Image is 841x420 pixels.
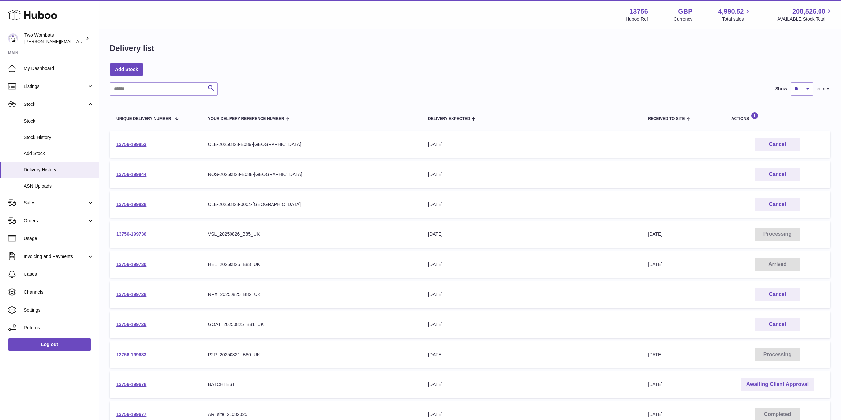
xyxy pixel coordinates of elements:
a: 13756-199728 [116,292,146,297]
div: P2R_20250821_B80_UK [208,352,415,358]
a: 13756-199726 [116,322,146,327]
a: 13756-199828 [116,202,146,207]
div: NOS-20250828-B088-[GEOGRAPHIC_DATA] [208,171,415,178]
span: Usage [24,235,94,242]
div: GOAT_20250825_B81_UK [208,321,415,328]
div: Currency [674,16,693,22]
span: [DATE] [648,231,662,237]
div: Huboo Ref [626,16,648,22]
a: 13756-199736 [116,231,146,237]
div: HEL_20250825_B83_UK [208,261,415,268]
a: Add Stock [110,63,143,75]
span: [DATE] [648,382,662,387]
span: 208,526.00 [792,7,825,16]
span: Settings [24,307,94,313]
img: philip.carroll@twowombats.com [8,33,18,43]
span: Delivery History [24,167,94,173]
strong: GBP [678,7,692,16]
a: 208,526.00 AVAILABLE Stock Total [777,7,833,22]
div: [DATE] [428,231,635,237]
a: 13756-199844 [116,172,146,177]
span: Cases [24,271,94,277]
span: [DATE] [648,262,662,267]
div: AR_site_21082025 [208,411,415,418]
div: NPX_20250825_B82_UK [208,291,415,298]
a: 13756-199678 [116,382,146,387]
div: [DATE] [428,261,635,268]
span: [DATE] [648,412,662,417]
span: AVAILABLE Stock Total [777,16,833,22]
a: 13756-199853 [116,142,146,147]
div: Two Wombats [24,32,84,45]
span: entries [817,86,830,92]
span: Delivery Expected [428,117,470,121]
span: Stock [24,101,87,107]
span: Sales [24,200,87,206]
div: BATCHTEST [208,381,415,388]
div: [DATE] [428,411,635,418]
span: Received to Site [648,117,685,121]
span: My Dashboard [24,65,94,72]
h1: Delivery list [110,43,154,54]
button: Cancel [755,318,800,331]
div: Actions [731,112,824,121]
span: Unique Delivery Number [116,117,171,121]
span: [PERSON_NAME][EMAIL_ADDRESS][PERSON_NAME][DOMAIN_NAME] [24,39,168,44]
div: [DATE] [428,321,635,328]
div: [DATE] [428,381,635,388]
div: [DATE] [428,171,635,178]
span: Your Delivery Reference Number [208,117,284,121]
span: Orders [24,218,87,224]
strong: 13756 [629,7,648,16]
span: Listings [24,83,87,90]
div: VSL_20250826_B85_UK [208,231,415,237]
button: Cancel [755,288,800,301]
span: Total sales [722,16,751,22]
div: [DATE] [428,201,635,208]
span: [DATE] [648,352,662,357]
div: CLE-20250828-0004-[GEOGRAPHIC_DATA] [208,201,415,208]
span: 4,990.52 [718,7,744,16]
div: [DATE] [428,291,635,298]
a: Log out [8,338,91,350]
span: Channels [24,289,94,295]
div: [DATE] [428,141,635,147]
a: 13756-199677 [116,412,146,417]
button: Cancel [755,198,800,211]
a: Awaiting Client Approval [741,378,814,391]
a: 13756-199730 [116,262,146,267]
div: CLE-20250828-B089-[GEOGRAPHIC_DATA] [208,141,415,147]
div: [DATE] [428,352,635,358]
label: Show [775,86,787,92]
span: Add Stock [24,150,94,157]
a: 13756-199683 [116,352,146,357]
button: Cancel [755,168,800,181]
button: Cancel [755,138,800,151]
a: 4,990.52 Total sales [718,7,752,22]
span: Stock History [24,134,94,141]
span: Invoicing and Payments [24,253,87,260]
span: Returns [24,325,94,331]
span: ASN Uploads [24,183,94,189]
span: Stock [24,118,94,124]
